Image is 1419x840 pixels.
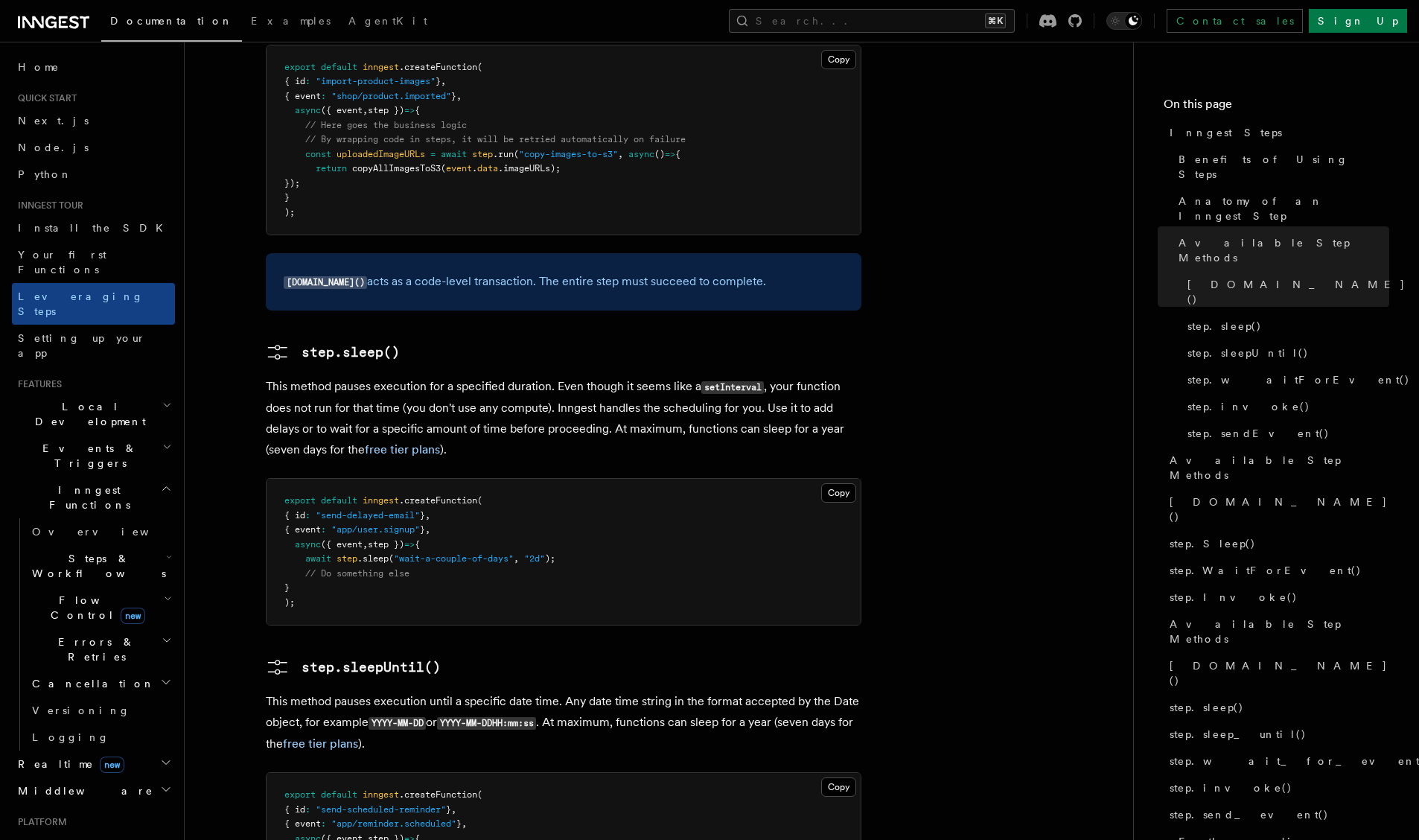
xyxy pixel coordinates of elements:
button: Events & Triggers [12,435,175,477]
span: } [436,76,441,86]
h4: On this page [1164,95,1389,119]
button: Middleware [12,777,175,804]
a: Overview [26,518,175,545]
span: step.Sleep() [1170,536,1256,551]
span: . [472,163,477,174]
span: "copy-images-to-s3" [519,149,618,159]
span: { [675,149,680,159]
span: } [451,91,456,101]
span: , [425,510,430,521]
span: step.waitForEvent() [1187,372,1410,387]
span: new [100,757,124,773]
span: Flow Control [26,593,164,623]
span: default [321,789,357,800]
button: Copy [821,50,856,69]
a: Install the SDK [12,214,175,241]
span: ( [477,495,482,506]
span: Errors & Retries [26,634,162,664]
span: { id [284,804,305,815]
span: } [456,818,462,829]
span: data [477,163,498,174]
a: step.Sleep() [1164,530,1389,557]
span: default [321,62,357,72]
span: step [337,553,357,564]
button: Search...⌘K [729,9,1015,33]
span: copyAllImagesToS3 [352,163,441,174]
span: Node.js [18,141,89,153]
span: ( [389,553,394,564]
span: ); [284,207,295,217]
span: uploadedImageURLs [337,149,425,159]
span: // Do something else [305,568,409,579]
span: inngest [363,62,399,72]
span: async [628,149,654,159]
span: async [295,539,321,550]
span: Logging [32,731,109,743]
span: .run [493,149,514,159]
span: Inngest tour [12,200,83,211]
span: "2d" [524,553,545,564]
kbd: ⌘K [985,13,1006,28]
span: => [665,149,675,159]
span: export [284,495,316,506]
code: [DOMAIN_NAME]() [284,276,367,289]
span: step }) [368,539,404,550]
span: step }) [368,105,404,115]
span: { id [284,510,305,521]
span: Inngest Functions [12,483,161,512]
a: step.invoke() [1164,774,1389,801]
span: Available Step Methods [1170,453,1389,483]
span: step [472,149,493,159]
a: step.sleep_until() [1164,721,1389,748]
code: setInterval [701,381,764,394]
button: Errors & Retries [26,629,175,670]
span: , [618,149,623,159]
span: inngest [363,495,399,506]
span: [DOMAIN_NAME]() [1170,494,1389,524]
a: step.sleepUntil() [1182,340,1389,366]
a: Documentation [101,4,242,42]
span: Realtime [12,757,124,771]
span: Anatomy of an Inngest Step [1179,194,1389,223]
span: Examples [251,15,331,27]
span: "shop/product.imported" [331,91,451,101]
span: () [654,149,665,159]
span: { [415,539,420,550]
span: Install the SDK [18,222,172,234]
pre: step.sleep() [302,342,400,363]
span: step.sleepUntil() [1187,346,1309,360]
button: Cancellation [26,670,175,697]
span: : [305,510,310,521]
a: Examples [242,4,339,40]
span: , [514,553,519,564]
span: { event [284,91,321,101]
a: step.wait_for_event() [1164,748,1389,774]
span: new [121,608,145,624]
a: [DOMAIN_NAME]() [1182,271,1389,313]
button: Copy [821,483,856,503]
span: "send-delayed-email" [316,510,420,521]
button: Inngest Functions [12,477,175,518]
span: , [451,804,456,815]
a: AgentKit [339,4,436,40]
span: , [425,524,430,535]
a: Node.js [12,134,175,161]
a: Setting up your app [12,325,175,366]
a: step.sleep() [1182,313,1389,340]
a: step.sleep() [266,340,400,364]
span: export [284,62,316,72]
span: : [305,804,310,815]
a: free tier plans [365,442,440,456]
a: step.WaitForEvent() [1164,557,1389,584]
a: Contact sales [1167,9,1303,33]
span: step.sleep() [1170,700,1244,715]
span: "import-product-images" [316,76,436,86]
span: "wait-a-couple-of-days" [394,553,514,564]
span: async [295,105,321,115]
span: Inngest Steps [1170,125,1282,140]
span: , [441,76,446,86]
span: step.send_event() [1170,807,1329,822]
button: Flow Controlnew [26,587,175,629]
span: .createFunction [399,789,477,800]
span: ( [477,62,482,72]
